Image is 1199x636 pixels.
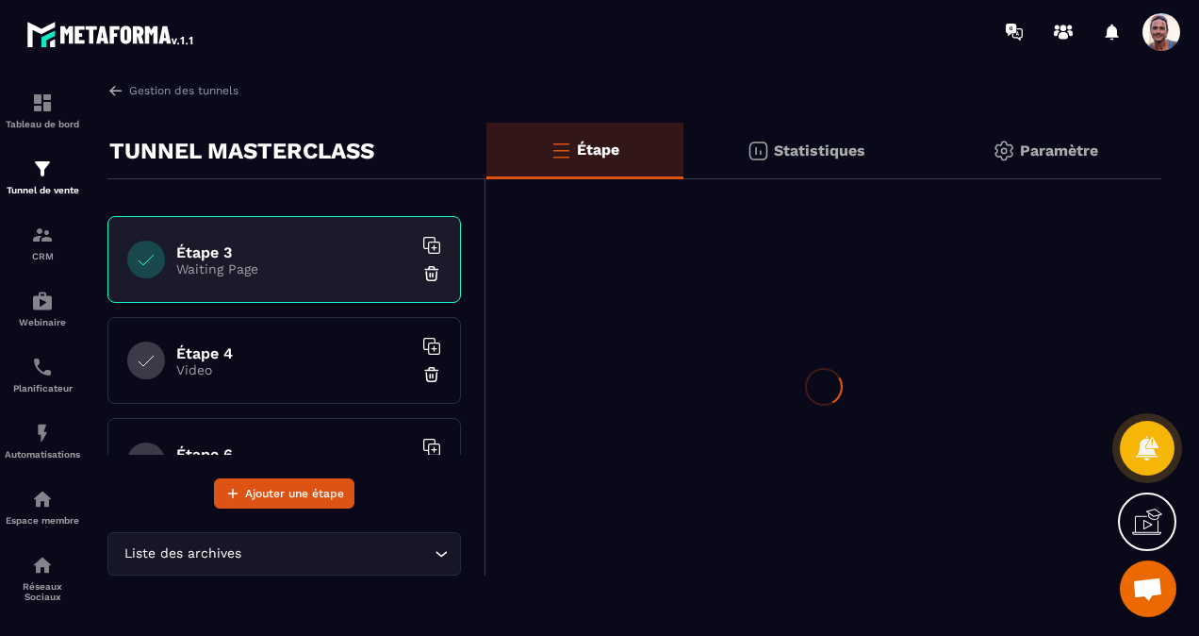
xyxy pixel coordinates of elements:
[774,142,865,159] p: Statistiques
[26,17,196,51] img: logo
[422,264,441,283] img: trash
[577,141,619,159] p: Étape
[5,317,80,327] p: Webinaire
[107,82,124,99] img: arrow
[176,261,412,276] p: Waiting Page
[5,209,80,276] a: formationformationCRM
[31,488,54,510] img: automations
[5,449,80,460] p: Automatisations
[5,342,80,408] a: schedulerschedulerPlanificateur
[5,408,80,474] a: automationsautomationsAutomatisations
[176,445,412,463] h6: Étape 6
[245,544,430,564] input: Search for option
[550,139,572,161] img: bars-o.4a397970.svg
[1020,142,1098,159] p: Paramètre
[5,143,80,209] a: formationformationTunnel de vente
[993,140,1015,162] img: setting-gr.5f69749f.svg
[245,484,344,503] span: Ajouter une étape
[31,422,54,444] img: automations
[31,554,54,577] img: social-network
[5,119,80,129] p: Tableau de bord
[5,276,80,342] a: automationsautomationsWebinaire
[5,383,80,393] p: Planificateur
[31,92,54,114] img: formation
[176,243,412,261] h6: Étape 3
[109,132,374,170] p: TUNNEL MASTERCLASS
[120,544,245,564] span: Liste des archives
[31,224,54,246] img: formation
[31,290,54,312] img: automations
[176,344,412,362] h6: Étape 4
[1120,561,1176,617] a: Ouvrir le chat
[5,540,80,616] a: social-networksocial-networkRéseaux Sociaux
[5,515,80,526] p: Espace membre
[422,365,441,384] img: trash
[31,158,54,180] img: formation
[5,77,80,143] a: formationformationTableau de bord
[5,185,80,195] p: Tunnel de vente
[5,581,80,602] p: Réseaux Sociaux
[176,362,412,377] p: Video
[31,356,54,378] img: scheduler
[107,532,461,576] div: Search for option
[5,474,80,540] a: automationsautomationsEspace membre
[5,251,80,261] p: CRM
[107,82,238,99] a: Gestion des tunnels
[214,478,354,509] button: Ajouter une étape
[747,140,769,162] img: stats.20deebd0.svg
